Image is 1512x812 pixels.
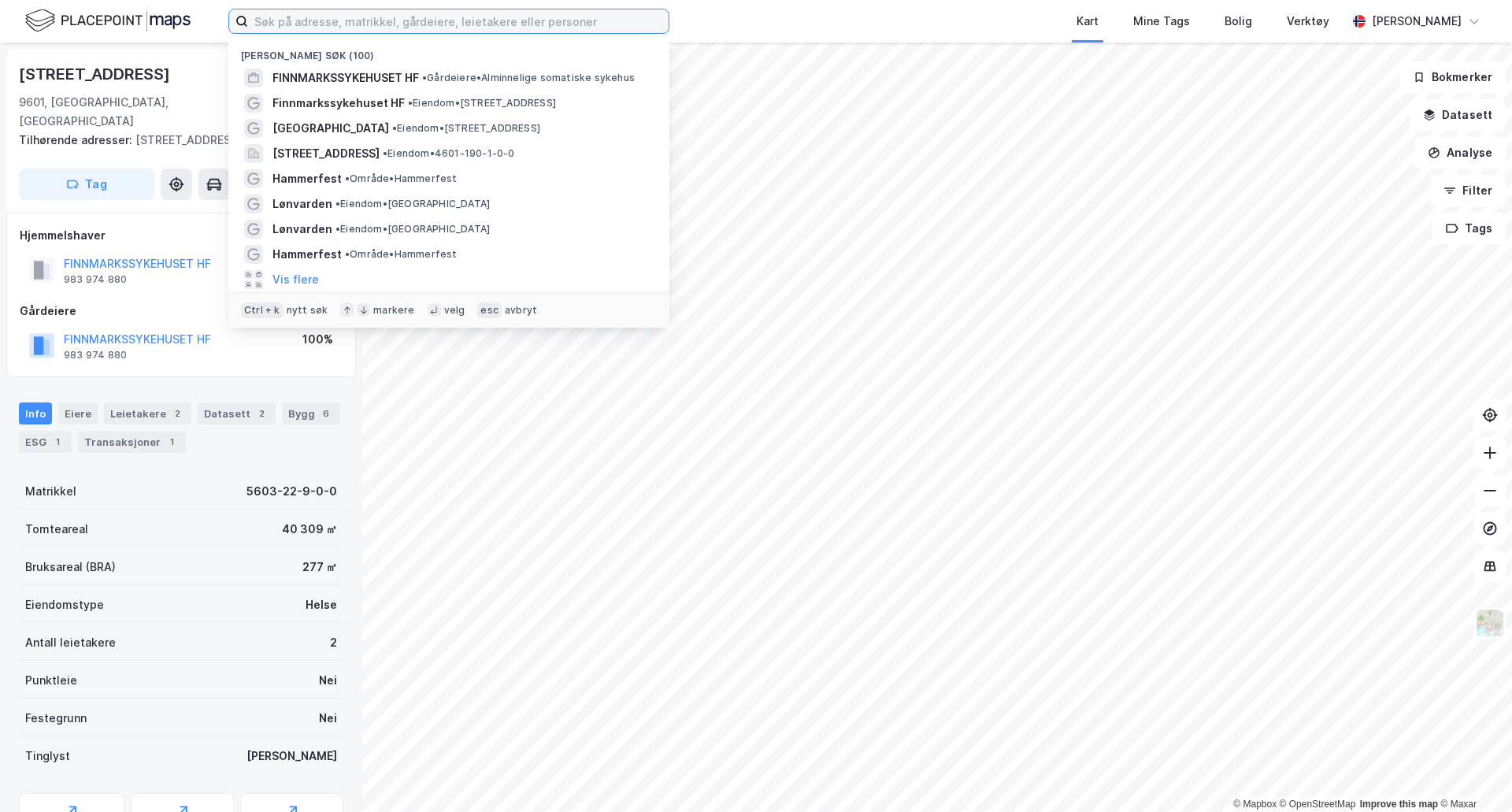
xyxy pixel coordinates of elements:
[64,349,127,362] div: 983 974 880
[64,273,127,286] div: 983 974 880
[272,169,342,188] span: Hammerfest
[477,302,502,318] div: esc
[1433,736,1512,812] iframe: Chat Widget
[241,302,283,318] div: Ctrl + k
[254,406,269,421] div: 2
[1280,799,1356,810] a: OpenStreetMap
[78,431,186,453] div: Transaksjoner
[345,248,350,260] span: •
[246,482,337,501] div: 5603-22-9-0-0
[345,248,458,261] span: Område • Hammerfest
[282,402,340,425] div: Bygg
[272,245,342,264] span: Hammerfest
[1287,12,1329,31] div: Verktøy
[1433,736,1512,812] div: Kontrollprogram for chat
[335,223,490,235] span: Eiendom • [GEOGRAPHIC_DATA]
[25,671,77,690] div: Punktleie
[330,633,337,652] div: 2
[25,709,87,728] div: Festegrunn
[20,302,343,321] div: Gårdeiere
[306,595,337,614] div: Helse
[1372,12,1462,31] div: [PERSON_NAME]
[19,61,173,87] div: [STREET_ADDRESS]
[1225,12,1252,31] div: Bolig
[198,402,276,425] div: Datasett
[335,198,490,210] span: Eiendom • [GEOGRAPHIC_DATA]
[1077,12,1099,31] div: Kart
[422,72,635,84] span: Gårdeiere • Alminnelige somatiske sykehus
[25,595,104,614] div: Eiendomstype
[58,402,98,425] div: Eiere
[345,172,458,185] span: Område • Hammerfest
[19,431,72,453] div: ESG
[408,97,413,109] span: •
[272,270,319,289] button: Vis flere
[282,520,337,539] div: 40 309 ㎡
[25,482,76,501] div: Matrikkel
[248,9,669,33] input: Søk på adresse, matrikkel, gårdeiere, leietakere eller personer
[383,147,515,160] span: Eiendom • 4601-190-1-0-0
[272,195,332,213] span: Lønvarden
[272,220,332,239] span: Lønvarden
[20,226,343,245] div: Hjemmelshaver
[19,93,254,131] div: 9601, [GEOGRAPHIC_DATA], [GEOGRAPHIC_DATA]
[1233,799,1277,810] a: Mapbox
[302,330,333,349] div: 100%
[383,147,387,159] span: •
[1360,799,1438,810] a: Improve this map
[272,69,419,87] span: FINNMARKSSYKEHUSET HF
[318,406,334,421] div: 6
[104,402,191,425] div: Leietakere
[335,198,340,209] span: •
[408,97,556,109] span: Eiendom • [STREET_ADDRESS]
[1432,213,1506,244] button: Tags
[164,434,180,450] div: 1
[272,94,405,113] span: Finnmarkssykehuset HF
[1430,175,1506,206] button: Filter
[169,406,185,421] div: 2
[1475,608,1505,638] img: Z
[373,304,414,317] div: markere
[228,37,669,65] div: [PERSON_NAME] søk (100)
[422,72,427,83] span: •
[19,133,135,146] span: Tilhørende adresser:
[50,434,65,450] div: 1
[272,144,380,163] span: [STREET_ADDRESS]
[335,223,340,235] span: •
[392,122,397,134] span: •
[25,633,116,652] div: Antall leietakere
[25,520,88,539] div: Tomteareal
[505,304,537,317] div: avbryt
[19,169,154,200] button: Tag
[302,558,337,577] div: 277 ㎡
[1410,99,1506,131] button: Datasett
[19,402,52,425] div: Info
[246,747,337,766] div: [PERSON_NAME]
[319,671,337,690] div: Nei
[444,304,465,317] div: velg
[25,747,70,766] div: Tinglyst
[345,172,350,184] span: •
[25,7,191,35] img: logo.f888ab2527a4732fd821a326f86c7f29.svg
[319,709,337,728] div: Nei
[1133,12,1190,31] div: Mine Tags
[19,131,331,150] div: [STREET_ADDRESS]
[272,119,389,138] span: [GEOGRAPHIC_DATA]
[1414,137,1506,169] button: Analyse
[287,304,328,317] div: nytt søk
[25,558,116,577] div: Bruksareal (BRA)
[1399,61,1506,93] button: Bokmerker
[392,122,540,135] span: Eiendom • [STREET_ADDRESS]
